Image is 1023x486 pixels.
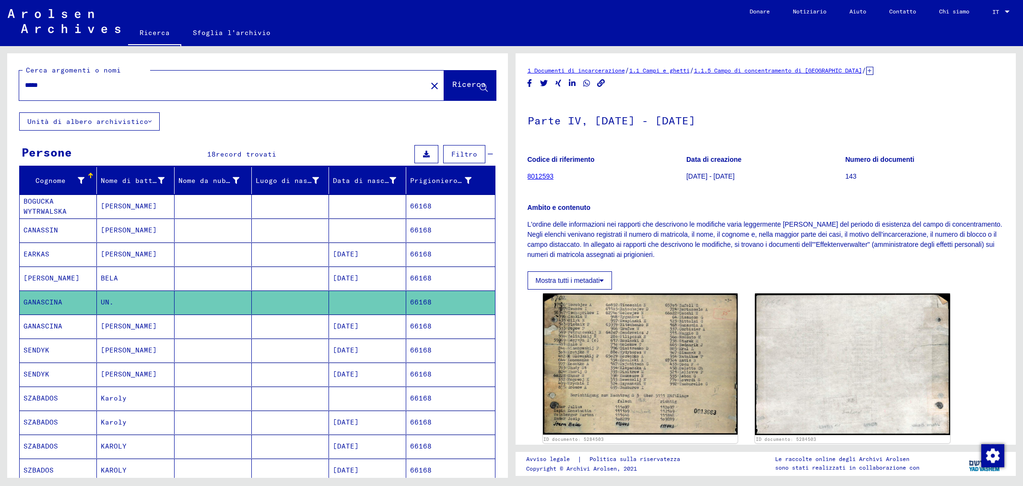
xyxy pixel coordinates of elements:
a: Ricerca [128,21,181,46]
font: SENDYK [24,370,49,378]
a: Politica sulla riservatezza [582,454,692,464]
font: [PERSON_NAME] [101,202,157,210]
button: Ricerca [444,71,496,100]
font: L'ordine delle informazioni nei rapporti che descrivono le modifiche varia leggermente [PERSON_NA... [528,220,1002,258]
font: sono stati realizzati in collaborazione con [775,464,919,471]
div: Data di nascita [333,173,408,188]
font: 66168 [410,202,432,210]
font: SZABADOS [24,394,58,402]
font: SZBADOS [24,466,54,474]
mat-header-cell: Luogo di nascita [252,167,329,194]
font: 66168 [410,394,432,402]
font: 66168 [410,274,432,282]
font: 66168 [410,346,432,354]
button: Condividi su Facebook [525,77,535,89]
button: Condividi su LinkedIn [567,77,577,89]
font: [DATE] [333,346,359,354]
font: Chi siamo [939,8,969,15]
font: Cognome [35,176,66,185]
font: [PERSON_NAME] [101,250,157,258]
img: 002.jpg [755,293,950,435]
font: [DATE] [333,274,359,282]
img: Arolsen_neg.svg [8,9,120,33]
font: Parte IV, [DATE] - [DATE] [528,114,695,127]
font: Karoly [101,418,127,426]
font: 143 [846,172,857,180]
font: [DATE] [333,442,359,450]
font: Data di creazione [686,156,741,163]
font: Codice di riferimento [528,156,595,163]
font: Mostra tutti i metadati [536,277,600,284]
font: Le raccolte online degli Archivi Arolsen [775,455,909,462]
font: Unità di albero archivistico [27,117,148,126]
button: Condividi su WhatsApp [582,77,592,89]
font: [DATE] [333,250,359,258]
font: 66168 [410,298,432,306]
font: Ricerca [452,79,486,89]
font: SZABADOS [24,442,58,450]
a: ID documento: 5284503 [543,437,604,442]
button: Chiaro [425,76,444,95]
font: [DATE] [333,418,359,426]
font: 66168 [410,226,432,234]
img: Modifica consenso [981,444,1004,467]
mat-icon: close [429,80,440,92]
font: Avviso legale [526,455,570,462]
a: 1.1.5 Campo di concentramento di [GEOGRAPHIC_DATA] [694,67,862,74]
font: [DATE] [333,466,359,474]
font: Ambito e contenuto [528,204,590,211]
button: Condividi su Xing [553,77,564,89]
font: Luogo di nascita [256,176,325,185]
font: GANASCINA [24,298,62,306]
mat-header-cell: Nome di battesimo [97,167,174,194]
font: Politica sulla riservatezza [589,455,680,462]
font: [PERSON_NAME] [101,322,157,330]
font: Aiuto [849,8,866,15]
button: Unità di albero archivistico [19,112,160,131]
a: 1.1 Campi e ghetti [629,67,690,74]
div: Prigioniero n. [410,173,483,188]
mat-header-cell: Prigioniero n. [406,167,494,194]
mat-header-cell: Nome da nubile [175,167,252,194]
font: Cerca argomenti o nomi [26,66,121,74]
font: 66168 [410,322,432,330]
font: BOGUCKA WYTRWALSKA [24,197,67,216]
img: 001.jpg [543,293,738,435]
font: Numero di documenti [846,156,915,163]
font: / [862,66,866,74]
font: [DATE] [333,322,359,330]
font: Sfoglia l'archivio [193,28,270,37]
font: Karoly [101,394,127,402]
font: Copyright © Archivi Arolsen, 2021 [526,465,637,472]
a: 8012593 [528,172,554,180]
font: KAROLY [101,442,127,450]
font: 66168 [410,442,432,450]
font: Ricerca [140,28,170,37]
font: Donare [750,8,770,15]
div: Luogo di nascita [256,173,331,188]
a: 1 Documenti di incarcerazione [528,67,625,74]
font: Contatto [889,8,916,15]
font: [PERSON_NAME] [101,346,157,354]
div: Nome da nubile [178,173,251,188]
mat-header-cell: Cognome [20,167,97,194]
button: Mostra tutti i metadati [528,271,612,290]
a: Avviso legale [526,454,577,464]
font: | [577,455,582,463]
font: Prigioniero n. [410,176,470,185]
a: Sfoglia l'archivio [181,21,282,44]
font: [DATE] [333,370,359,378]
button: Copia il collegamento [596,77,606,89]
font: SENDYK [24,346,49,354]
font: Nome da nubile [178,176,239,185]
font: SZABADOS [24,418,58,426]
font: 66168 [410,250,432,258]
font: Persone [22,145,72,159]
a: ID documento: 5284503 [756,437,816,442]
button: Condividi su Twitter [539,77,549,89]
